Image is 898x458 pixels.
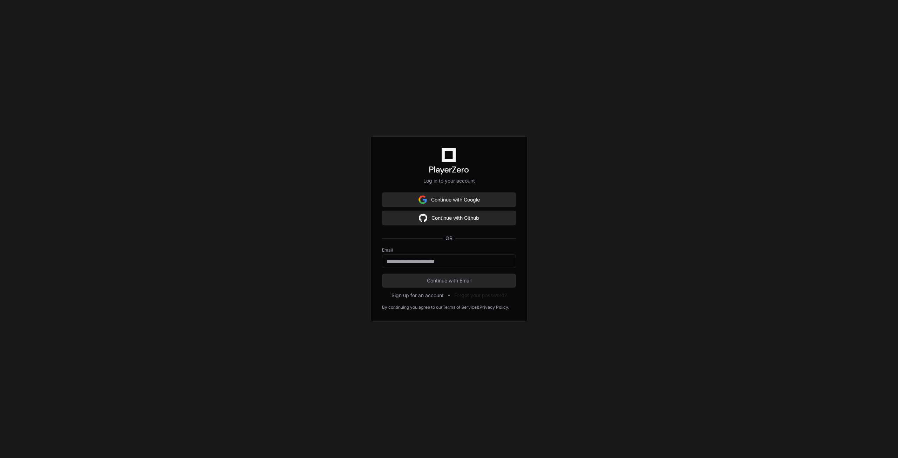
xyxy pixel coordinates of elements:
[382,177,516,184] p: Log in to your account
[418,193,427,207] img: Sign in with google
[443,235,455,242] span: OR
[477,305,480,310] div: &
[382,193,516,207] button: Continue with Google
[382,211,516,225] button: Continue with Github
[382,305,443,310] div: By continuing you agree to our
[382,247,516,253] label: Email
[454,292,507,299] button: Forgot your password?
[391,292,444,299] button: Sign up for an account
[419,211,427,225] img: Sign in with google
[382,277,516,284] span: Continue with Email
[480,305,509,310] a: Privacy Policy.
[382,274,516,288] button: Continue with Email
[443,305,477,310] a: Terms of Service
